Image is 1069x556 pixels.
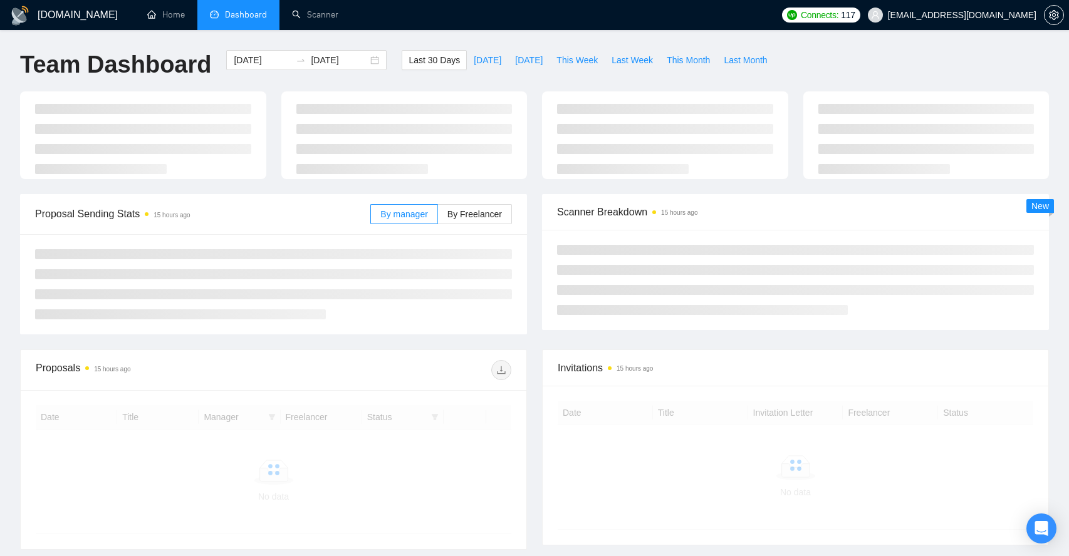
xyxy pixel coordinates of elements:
[871,11,880,19] span: user
[296,55,306,65] span: to
[515,53,543,67] span: [DATE]
[234,53,291,67] input: Start date
[35,206,370,222] span: Proposal Sending Stats
[605,50,660,70] button: Last Week
[508,50,550,70] button: [DATE]
[1031,201,1049,211] span: New
[1044,10,1064,20] a: setting
[1045,10,1063,20] span: setting
[557,204,1034,220] span: Scanner Breakdown
[801,8,838,22] span: Connects:
[474,53,501,67] span: [DATE]
[154,212,190,219] time: 15 hours ago
[311,53,368,67] input: End date
[661,209,697,216] time: 15 hours ago
[667,53,710,67] span: This Month
[467,50,508,70] button: [DATE]
[550,50,605,70] button: This Week
[617,365,653,372] time: 15 hours ago
[787,10,797,20] img: upwork-logo.png
[447,209,502,219] span: By Freelancer
[558,360,1033,376] span: Invitations
[660,50,717,70] button: This Month
[225,9,267,20] span: Dashboard
[1026,513,1056,543] div: Open Intercom Messenger
[841,8,855,22] span: 117
[94,366,130,373] time: 15 hours ago
[147,9,185,20] a: homeHome
[717,50,774,70] button: Last Month
[292,9,338,20] a: searchScanner
[612,53,653,67] span: Last Week
[20,50,211,80] h1: Team Dashboard
[210,10,219,19] span: dashboard
[724,53,767,67] span: Last Month
[380,209,427,219] span: By manager
[556,53,598,67] span: This Week
[409,53,460,67] span: Last 30 Days
[296,55,306,65] span: swap-right
[402,50,467,70] button: Last 30 Days
[36,360,274,380] div: Proposals
[10,6,30,26] img: logo
[1044,5,1064,25] button: setting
